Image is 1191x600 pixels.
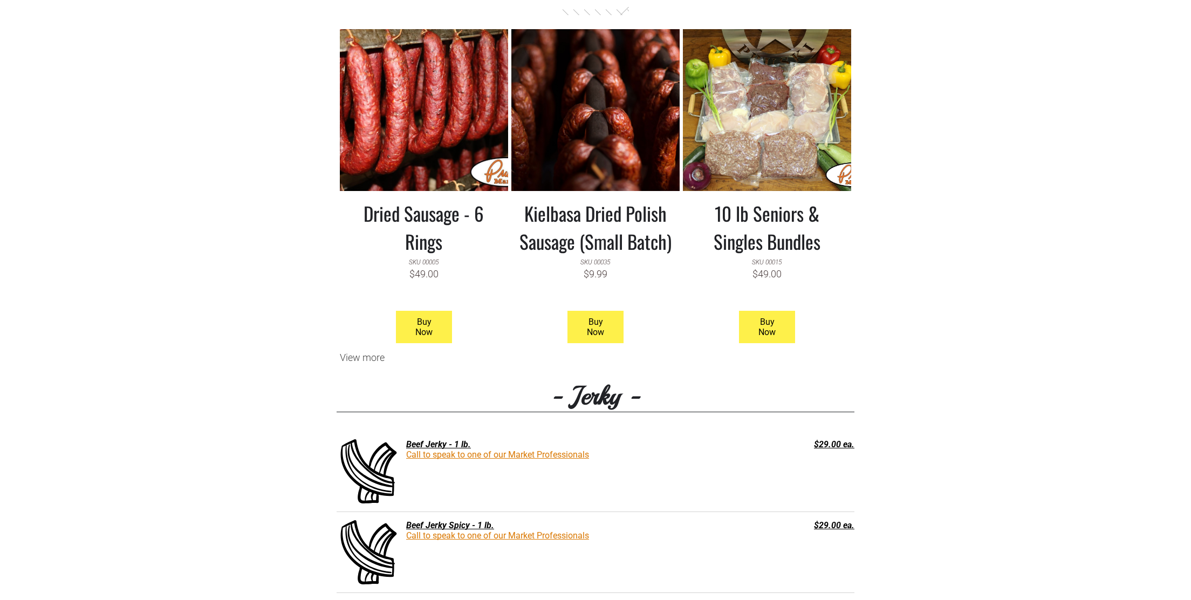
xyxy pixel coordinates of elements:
h3: Dried Sausage - 6 Rings [348,199,500,255]
div: $49.00 [409,267,439,279]
a: Kielbasa Dried Polish Sausage (Small Batch) SKU 00035 $9.99 [519,191,672,305]
a: Call to speak to one of our Market Professionals [406,449,589,460]
a: Buy Now [739,311,796,343]
div: SKU 00005 [409,255,439,267]
a: Buy Now [567,311,624,343]
h3: 10 lb Seniors & Singles Bundles [691,199,843,255]
div: $29.00 ea. [751,520,854,530]
a: 10 lb Seniors & Singles Bundles SKU 00015 $49.00 [691,191,843,305]
h3: Kielbasa Dried Polish Sausage (Small Batch) [519,199,672,255]
a: Dried Sausage - 6 Rings SKU 00005 $49.00 [348,191,500,305]
span: Buy Now [740,311,794,343]
div: View more [337,352,854,363]
div: $9.99 [584,267,607,279]
a: Buy Now [396,311,453,343]
div: Beef Jerky Spicy - 1 lb. [337,520,745,530]
a: Call to speak to one of our Market Professionals [406,530,589,541]
div: SKU 00035 [580,255,610,267]
span: Buy Now [569,311,622,343]
div: SKU 00015 [752,255,782,267]
div: Beef Jerky - 1 lb. [337,439,745,449]
div: $29.00 ea. [751,439,854,449]
h3: - Jerky - [337,379,854,412]
div: $49.00 [752,267,782,279]
span: Buy Now [397,311,451,343]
